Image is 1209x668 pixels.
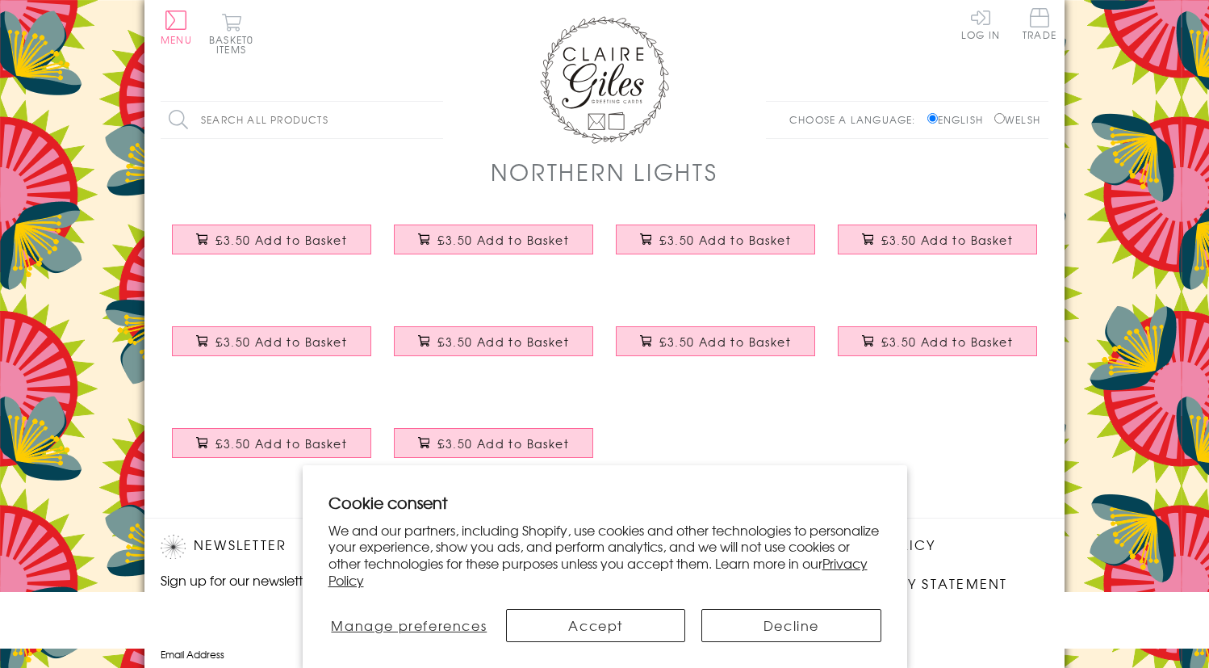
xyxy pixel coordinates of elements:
button: £3.50 Add to Basket [394,428,594,458]
a: Log In [961,8,1000,40]
button: Decline [701,609,881,642]
span: £3.50 Add to Basket [215,232,347,248]
label: English [927,112,991,127]
a: Birthday Card, Golden Lights, You were Born To Sparkle, Embossed and Foiled text £3.50 Add to Basket [604,212,826,282]
span: £3.50 Add to Basket [437,232,569,248]
a: Birthday Card, Jelly Beans, Birthday Wishes, Embossed and Foiled text £3.50 Add to Basket [161,416,383,485]
a: Birthday Card, Coloured Lights, Embossed and Foiled text £3.50 Add to Basket [383,212,604,282]
label: Email Address [161,647,435,662]
input: Welsh [994,113,1005,124]
a: Privacy Policy [328,553,868,590]
h2: Cookie consent [328,491,881,514]
button: £3.50 Add to Basket [394,326,594,356]
span: Manage preferences [331,615,487,635]
button: Manage preferences [328,609,491,642]
h2: Newsletter [161,535,435,559]
input: Search all products [161,102,443,138]
button: £3.50 Add to Basket [838,225,1038,254]
button: £3.50 Add to Basket [838,326,1038,356]
a: Birthday Card, Press for Service, Champagne, Embossed and Foiled text £3.50 Add to Basket [826,314,1048,384]
a: Trade [1023,8,1056,43]
span: Trade [1023,8,1056,40]
a: Birthday Card, Bon Bons, Happy Birthday Sweetie!, Embossed and Foiled text £3.50 Add to Basket [604,314,826,384]
button: £3.50 Add to Basket [172,428,372,458]
button: £3.50 Add to Basket [172,225,372,254]
button: Menu [161,11,192,44]
a: Wedding Card, White Peonie, Mr and Mrs , Embossed and Foiled text £3.50 Add to Basket [826,212,1048,282]
button: £3.50 Add to Basket [394,225,594,254]
input: Search [427,102,443,138]
span: £3.50 Add to Basket [881,334,1013,350]
p: We and our partners, including Shopify, use cookies and other technologies to personalize your ex... [328,522,881,589]
a: Accessibility Statement [807,573,1008,595]
span: £3.50 Add to Basket [659,334,791,350]
span: £3.50 Add to Basket [437,435,569,452]
a: Birthday Card, Yellow Cakes, Birthday Wishes, Embossed and Foiled text £3.50 Add to Basket [383,314,604,384]
span: £3.50 Add to Basket [659,232,791,248]
span: £3.50 Add to Basket [215,435,347,452]
button: Basket0 items [209,13,253,54]
p: Sign up for our newsletter to receive the latest product launches, news and offers directly to yo... [161,570,435,628]
a: Birthday Card, Presents, Love and Laughter, Embossed and Foiled text £3.50 Add to Basket [161,314,383,384]
span: £3.50 Add to Basket [215,334,347,350]
a: Sympathy Card, Sorry, Thinking of you, Sky & Clouds, Embossed and Foiled text £3.50 Add to Basket [383,416,604,485]
span: Menu [161,32,192,47]
h1: Northern Lights [491,155,717,188]
button: Accept [506,609,685,642]
a: Birthday Card, Pink Peonie, Happy Birthday Beautiful, Embossed and Foiled text £3.50 Add to Basket [161,212,383,282]
p: Choose a language: [789,112,924,127]
span: £3.50 Add to Basket [881,232,1013,248]
button: £3.50 Add to Basket [616,326,816,356]
label: Welsh [994,112,1040,127]
button: £3.50 Add to Basket [172,326,372,356]
button: £3.50 Add to Basket [616,225,816,254]
span: £3.50 Add to Basket [437,334,569,350]
input: English [927,113,938,124]
span: 0 items [216,32,253,57]
img: Claire Giles Greetings Cards [540,16,669,144]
